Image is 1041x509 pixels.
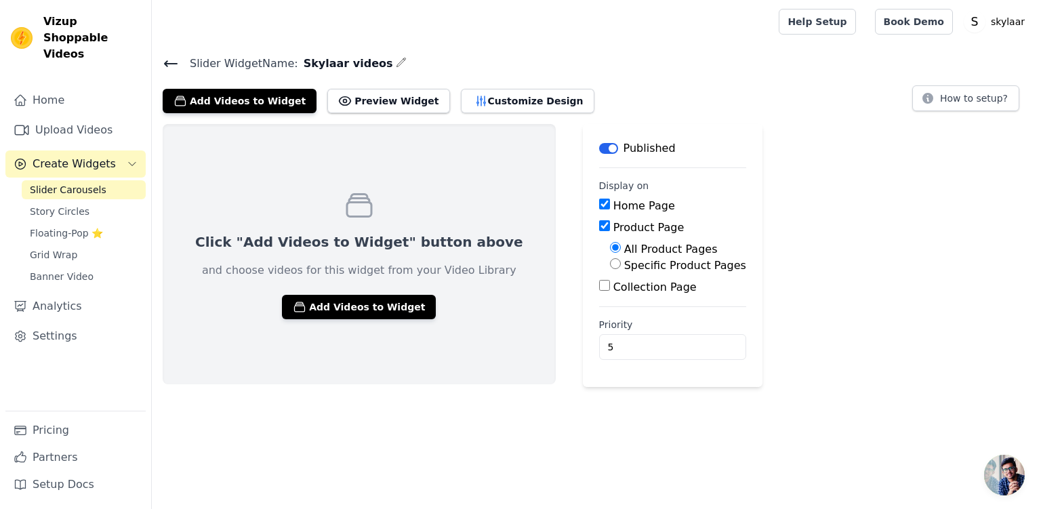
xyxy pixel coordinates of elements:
a: Settings [5,323,146,350]
a: Banner Video [22,267,146,286]
a: Partners [5,444,146,471]
legend: Display on [599,179,649,192]
button: Customize Design [461,89,594,113]
a: Analytics [5,293,146,320]
label: Collection Page [613,281,697,293]
p: Click "Add Videos to Widget" button above [195,232,523,251]
label: Home Page [613,199,675,212]
label: Priority [599,318,746,331]
button: How to setup? [912,85,1019,111]
span: Story Circles [30,205,89,218]
span: Slider Widget Name: [179,56,298,72]
a: How to setup? [912,95,1019,108]
p: Published [624,140,676,157]
label: All Product Pages [624,243,718,256]
a: Floating-Pop ⭐ [22,224,146,243]
a: Book Demo [875,9,953,35]
text: S [971,15,979,28]
div: Edit Name [396,54,407,73]
button: Create Widgets [5,150,146,178]
span: Skylaar videos [298,56,393,72]
span: Slider Carousels [30,183,106,197]
button: Add Videos to Widget [282,295,436,319]
p: and choose videos for this widget from your Video Library [202,262,516,279]
a: Slider Carousels [22,180,146,199]
a: Pricing [5,417,146,444]
p: skylaar [985,9,1030,34]
a: Open chat [984,455,1025,495]
button: S skylaar [964,9,1030,34]
a: Help Setup [779,9,855,35]
label: Specific Product Pages [624,259,746,272]
label: Product Page [613,221,685,234]
img: Vizup [11,27,33,49]
a: Story Circles [22,202,146,221]
a: Home [5,87,146,114]
button: Add Videos to Widget [163,89,317,113]
span: Vizup Shoppable Videos [43,14,140,62]
a: Setup Docs [5,471,146,498]
a: Upload Videos [5,117,146,144]
span: Floating-Pop ⭐ [30,226,103,240]
span: Grid Wrap [30,248,77,262]
button: Preview Widget [327,89,449,113]
span: Create Widgets [33,156,116,172]
a: Grid Wrap [22,245,146,264]
span: Banner Video [30,270,94,283]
